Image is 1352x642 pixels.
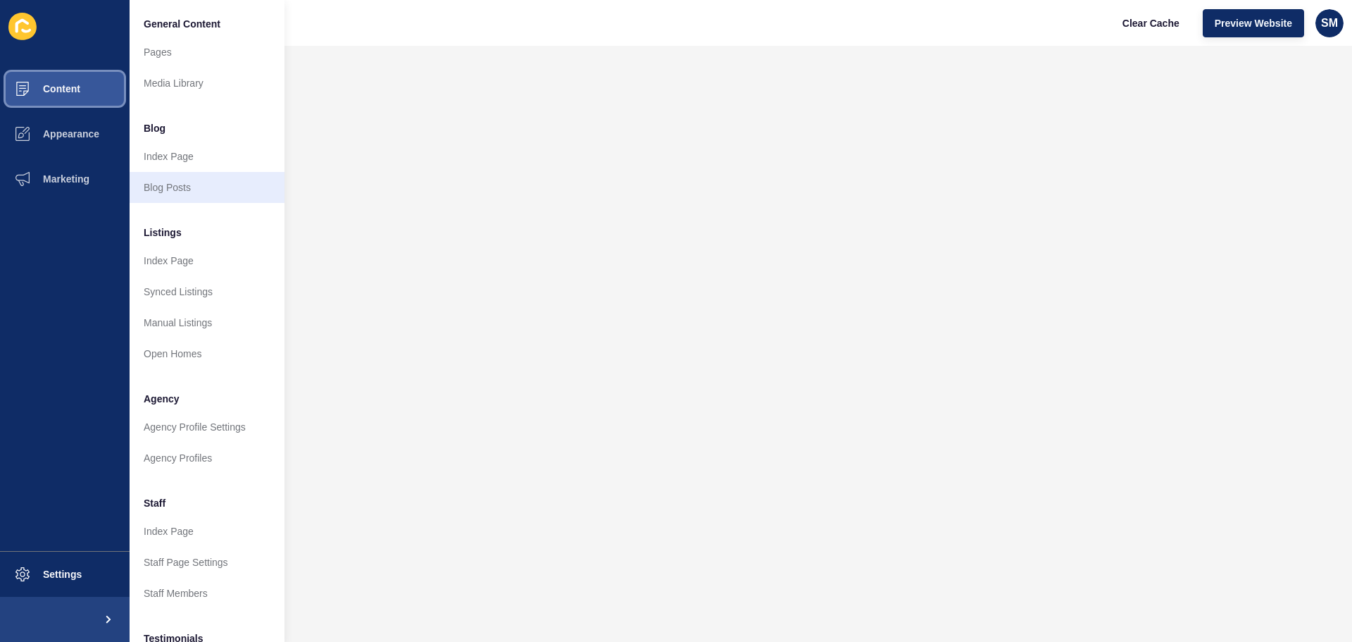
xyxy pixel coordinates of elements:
a: Index Page [130,245,284,276]
button: Preview Website [1203,9,1304,37]
a: Manual Listings [130,307,284,338]
a: Agency Profiles [130,443,284,474]
a: Index Page [130,141,284,172]
a: Pages [130,37,284,68]
a: Staff Page Settings [130,547,284,578]
a: Blog Posts [130,172,284,203]
span: Clear Cache [1122,16,1179,30]
a: Index Page [130,516,284,547]
span: SM [1321,16,1338,30]
span: Staff [144,496,165,510]
span: Preview Website [1215,16,1292,30]
a: Synced Listings [130,276,284,307]
a: Media Library [130,68,284,99]
span: Blog [144,121,165,135]
button: Clear Cache [1110,9,1191,37]
span: Agency [144,392,180,406]
span: Listings [144,226,182,240]
a: Open Homes [130,338,284,369]
span: General Content [144,17,220,31]
a: Agency Profile Settings [130,412,284,443]
a: Staff Members [130,578,284,609]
